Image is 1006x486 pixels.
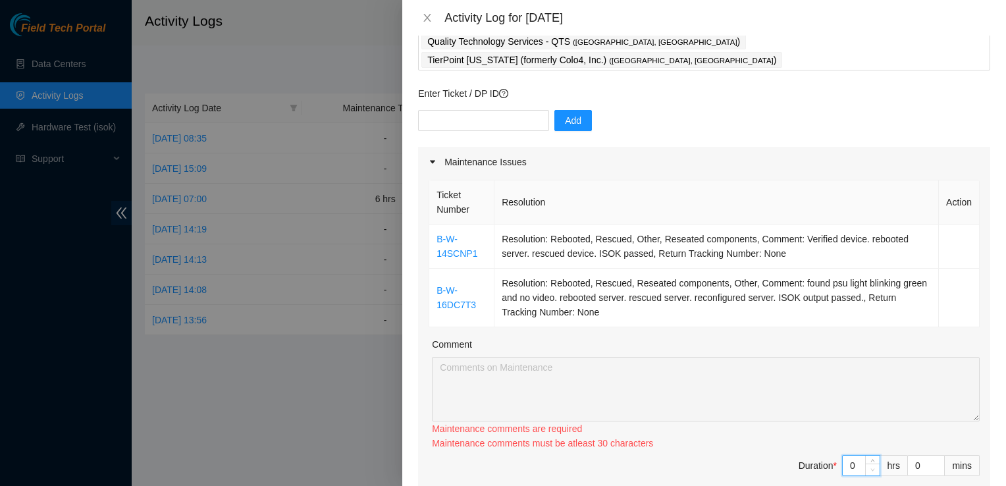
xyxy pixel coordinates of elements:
p: TierPoint [US_STATE] (formerly Colo4, Inc.) ) [427,53,776,68]
span: Add [565,113,581,128]
p: Enter Ticket / DP ID [418,86,990,101]
td: Resolution: Rebooted, Rescued, Reseated components, Other, Comment: found psu light blinking gree... [494,269,939,327]
a: B-W-16DC7T3 [437,285,476,310]
span: caret-right [429,158,437,166]
div: Maintenance Issues [418,147,990,177]
th: Action [939,180,980,225]
span: ( [GEOGRAPHIC_DATA], [GEOGRAPHIC_DATA] [609,57,774,65]
button: Close [418,12,437,24]
td: Resolution: Rebooted, Rescued, Other, Reseated components, Comment: Verified device. rebooted ser... [494,225,939,269]
div: mins [945,455,980,476]
th: Resolution [494,180,939,225]
span: Decrease Value [865,464,880,475]
div: hrs [880,455,908,476]
textarea: Comment [432,357,980,421]
span: close [422,13,433,23]
p: Quality Technology Services - QTS ) [427,34,740,49]
span: Increase Value [865,456,880,464]
span: down [869,466,877,474]
div: Maintenance comments must be atleast 30 characters [432,436,980,450]
button: Add [554,110,592,131]
span: question-circle [499,89,508,98]
label: Comment [432,337,472,352]
div: Activity Log for [DATE] [444,11,990,25]
div: Duration [799,458,837,473]
div: Maintenance comments are required [432,421,980,436]
th: Ticket Number [429,180,494,225]
a: B-W-14SCNP1 [437,234,477,259]
span: up [869,456,877,464]
span: ( [GEOGRAPHIC_DATA], [GEOGRAPHIC_DATA] [573,38,737,46]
